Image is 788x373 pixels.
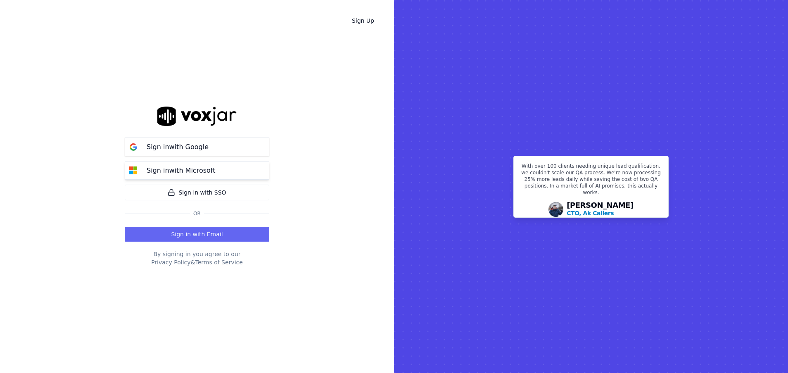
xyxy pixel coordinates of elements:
span: Or [190,210,204,217]
p: CTO, Ak Callers [567,209,614,217]
a: Sign in with SSO [125,185,269,200]
button: Sign inwith Microsoft [125,161,269,180]
p: Sign in with Google [147,142,209,152]
button: Sign in with Email [125,227,269,242]
a: Sign Up [345,13,381,28]
p: Sign in with Microsoft [147,166,215,176]
p: With over 100 clients needing unique lead qualification, we couldn't scale our QA process. We're ... [519,163,663,199]
img: logo [157,107,237,126]
div: By signing in you agree to our & [125,250,269,266]
img: microsoft Sign in button [125,162,142,179]
button: Privacy Policy [151,258,190,266]
button: Terms of Service [195,258,242,266]
button: Sign inwith Google [125,138,269,156]
img: Avatar [548,202,563,217]
img: google Sign in button [125,139,142,155]
div: [PERSON_NAME] [567,202,634,217]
